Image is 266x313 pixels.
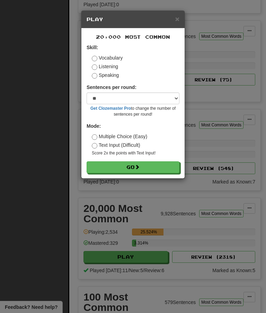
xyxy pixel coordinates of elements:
[92,54,123,61] label: Vocabulary
[92,64,97,70] input: Listening
[87,161,179,173] button: Go
[92,72,119,79] label: Speaking
[92,134,97,140] input: Multiple Choice (Easy)
[175,15,179,23] span: ×
[87,106,179,117] small: to change the number of sentences per round!
[87,123,101,129] strong: Mode:
[92,73,97,79] input: Speaking
[92,63,118,70] label: Listening
[87,84,136,91] label: Sentences per round:
[87,16,179,23] h5: Play
[90,106,131,111] a: Get Clozemaster Pro
[92,133,147,140] label: Multiple Choice (Easy)
[92,150,179,156] small: Score 2x the points with Text Input !
[87,45,98,50] strong: Skill:
[96,34,170,40] span: 20,000 Most Common
[92,142,140,149] label: Text Input (Difficult)
[92,56,97,61] input: Vocabulary
[92,143,97,149] input: Text Input (Difficult)
[175,15,179,23] button: Close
